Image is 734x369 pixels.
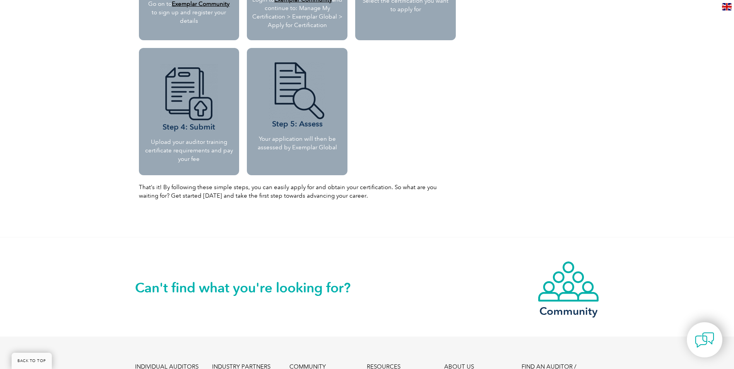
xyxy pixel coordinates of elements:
a: Community [537,261,599,316]
p: Your application will then be assessed by Exemplar Global [250,135,345,152]
h3: Step 4: Submit [145,64,234,132]
h3: Community [537,306,599,316]
a: Exemplar Community [172,0,229,7]
h3: Step 5: Assess [250,61,345,129]
p: That’s it! By following these simple steps, you can easily apply for and obtain your certificatio... [139,183,456,200]
h2: Can't find what you're looking for? [135,282,367,294]
a: BACK TO TOP [12,353,52,369]
img: icon-community.webp [537,261,599,302]
p: Upload your auditor training certificate requirements and pay your fee [145,138,234,163]
img: contact-chat.png [695,330,714,350]
img: en [722,3,732,10]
